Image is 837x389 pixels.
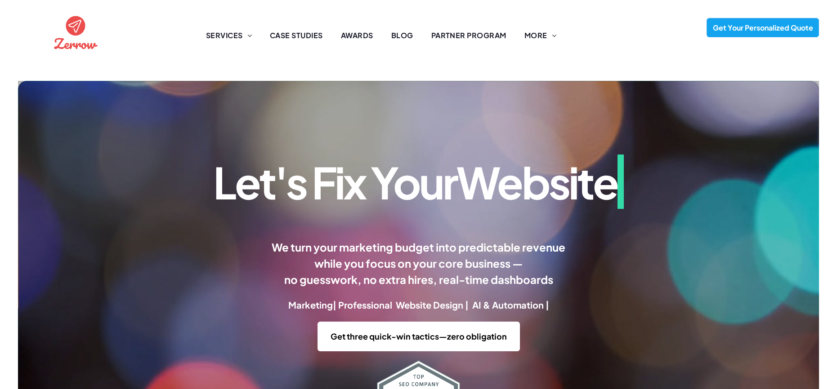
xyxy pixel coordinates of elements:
span: We turn your marketing budget into predictable revenue [272,240,565,254]
a: BLOG [382,30,422,41]
span: while you focus on your core business — [314,256,523,270]
span: Get three quick-win tactics—zero obligation [327,327,510,346]
h1: Let's Fix Your [25,155,812,209]
a: Get Your Personalized Quote [707,18,819,37]
span: no guesswork, no extra hires, real-time dashboards [284,273,553,286]
a: MORE [515,30,565,41]
span: Website [457,155,623,209]
a: PARTNER PROGRAM [422,30,515,41]
a: AWARDS [332,30,382,41]
a: CASE STUDIES [261,30,332,41]
a: SERVICES [197,30,261,41]
img: the logo for zernow is a red circle with an airplane in it . [52,8,100,56]
a: Get three quick-win tactics—zero obligation [318,322,520,351]
span: Get Your Personalized Quote [710,18,816,37]
strong: Marketing| Professional Website Design | AI & Automation | [288,299,549,310]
